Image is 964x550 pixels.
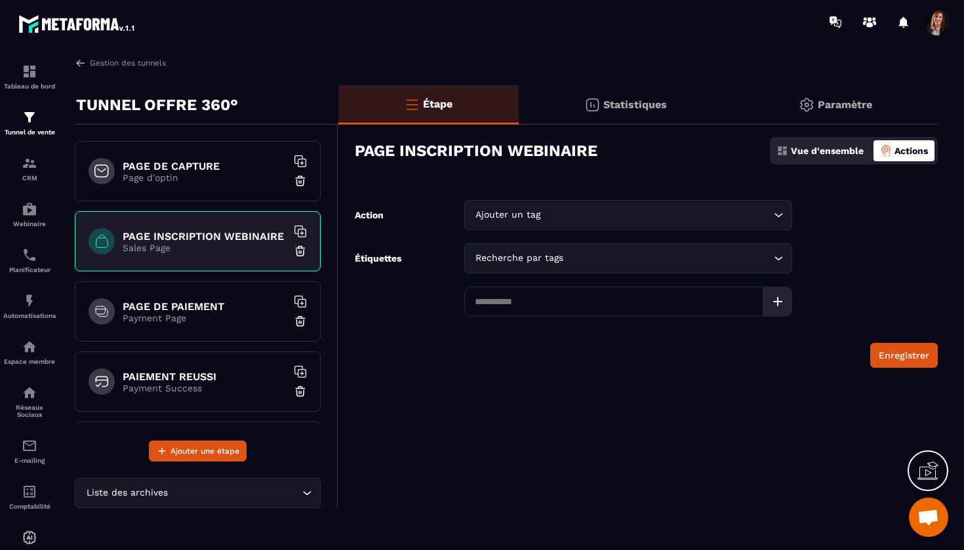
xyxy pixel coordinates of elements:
[3,237,56,283] a: schedulerschedulerPlanificateur
[355,210,384,220] label: Action
[473,251,567,265] span: Recherche par tags
[3,128,56,136] p: Tunnel de vente
[3,312,56,319] p: Automatisations
[76,92,238,118] p: TUNNEL OFFRE 360°
[123,370,287,383] h6: PAIEMENT REUSSI
[3,503,56,510] p: Comptabilité
[3,329,56,375] a: automationsautomationsEspace membre
[3,146,56,191] a: formationformationCRM
[355,253,401,317] label: Étiquettes
[22,530,37,545] img: automations
[22,293,37,309] img: automations
[791,146,864,156] p: Vue d'ensemble
[83,486,171,500] span: Liste des archives
[123,300,287,313] h6: PAGE DE PAIEMENT
[818,98,872,111] p: Paramètre
[123,160,287,172] h6: PAGE DE CAPTURE
[294,174,307,187] img: trash
[894,146,928,156] p: Actions
[22,339,37,355] img: automations
[464,243,792,273] div: Search for option
[355,142,597,160] h3: PAGE INSCRIPTION WEBINAIRE
[3,54,56,100] a: formationformationTableau de bord
[123,172,287,183] p: Page d'optin
[3,404,56,418] p: Réseaux Sociaux
[3,428,56,474] a: emailemailE-mailing
[584,97,600,113] img: stats.20deebd0.svg
[123,230,287,243] h6: PAGE INSCRIPTION WEBINAIRE
[22,385,37,401] img: social-network
[22,438,37,454] img: email
[149,441,247,462] button: Ajouter une étape
[294,315,307,328] img: trash
[870,343,938,368] button: Enregistrer
[22,247,37,263] img: scheduler
[567,251,771,265] input: Search for option
[22,155,37,171] img: formation
[3,191,56,237] a: automationsautomationsWebinaire
[294,385,307,398] img: trash
[3,174,56,182] p: CRM
[3,375,56,428] a: social-networksocial-networkRéseaux Sociaux
[171,486,299,500] input: Search for option
[473,208,544,222] span: Ajouter un tag
[880,145,892,157] img: actions-active.8f1ece3a.png
[22,109,37,125] img: formation
[294,245,307,258] img: trash
[603,98,667,111] p: Statistiques
[3,358,56,365] p: Espace membre
[18,12,136,35] img: logo
[3,266,56,273] p: Planificateur
[75,57,87,69] img: arrow
[171,444,239,458] span: Ajouter une étape
[123,313,287,323] p: Payment Page
[464,200,792,230] div: Search for option
[3,457,56,464] p: E-mailing
[544,208,771,222] input: Search for option
[799,97,814,113] img: setting-gr.5f69749f.svg
[75,478,321,508] div: Search for option
[22,484,37,500] img: accountant
[3,83,56,90] p: Tableau de bord
[22,64,37,79] img: formation
[3,283,56,329] a: automationsautomationsAutomatisations
[776,145,788,157] img: dashboard.5f9f1413.svg
[123,383,287,393] p: Payment Success
[3,100,56,146] a: formationformationTunnel de vente
[404,96,420,112] img: bars-o.4a397970.svg
[3,220,56,227] p: Webinaire
[423,98,452,110] p: Étape
[123,243,287,253] p: Sales Page
[75,57,166,69] a: Gestion des tunnels
[3,474,56,520] a: accountantaccountantComptabilité
[22,201,37,217] img: automations
[909,498,948,537] a: Ouvrir le chat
